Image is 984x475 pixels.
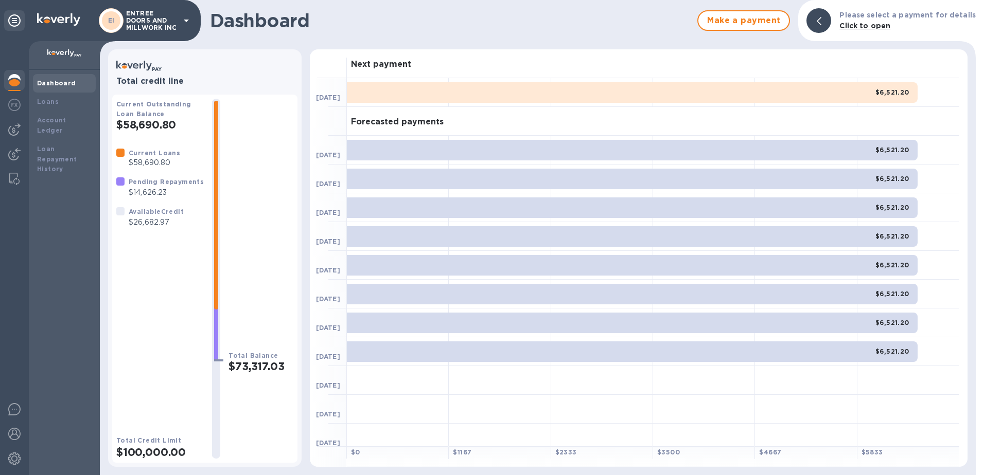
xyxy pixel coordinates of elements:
b: $ 4667 [759,448,781,456]
b: Click to open [839,22,890,30]
b: [DATE] [316,295,340,303]
b: [DATE] [316,94,340,101]
b: Loan Repayment History [37,145,77,173]
b: Loans [37,98,59,105]
b: $6,521.20 [875,319,909,326]
b: $6,521.20 [875,261,909,269]
b: Account Ledger [37,116,66,134]
img: Logo [37,13,80,26]
p: $58,690.80 [129,157,180,168]
img: Foreign exchange [8,99,21,111]
b: $ 3500 [657,448,680,456]
b: $6,521.20 [875,88,909,96]
h1: Dashboard [210,10,692,31]
b: Pending Repayments [129,178,204,186]
b: Available Credit [129,208,184,215]
b: [DATE] [316,151,340,159]
b: [DATE] [316,324,340,332]
p: $14,626.23 [129,187,204,198]
b: Total Credit Limit [116,436,181,444]
b: $6,521.20 [875,348,909,355]
button: Make a payment [697,10,790,31]
b: EI [108,16,115,24]
b: [DATE] [316,209,340,216]
b: Please select a payment for details [839,11,976,19]
h2: $100,000.00 [116,446,204,459]
h3: Forecasted payments [351,117,444,127]
h2: $58,690.80 [116,118,204,131]
b: $6,521.20 [875,290,909,298]
h3: Total credit line [116,77,293,86]
b: Current Loans [129,149,180,157]
span: Make a payment [707,14,781,27]
b: Total Balance [229,352,278,359]
b: [DATE] [316,266,340,274]
b: Dashboard [37,79,76,87]
b: $6,521.20 [875,204,909,211]
b: $ 2333 [555,448,577,456]
b: $6,521.20 [875,232,909,240]
b: Current Outstanding Loan Balance [116,100,191,118]
h2: $73,317.03 [229,360,293,373]
b: $ 5833 [862,448,883,456]
b: [DATE] [316,238,340,245]
b: [DATE] [316,381,340,389]
b: $ 0 [351,448,360,456]
b: [DATE] [316,353,340,360]
b: [DATE] [316,180,340,188]
b: [DATE] [316,439,340,447]
p: $26,682.97 [129,217,184,228]
p: ENTREE DOORS AND MILLWORK INC [126,10,178,31]
b: [DATE] [316,410,340,418]
b: $6,521.20 [875,146,909,154]
div: Unpin categories [4,10,25,31]
b: $6,521.20 [875,175,909,182]
b: $ 1167 [453,448,471,456]
h3: Next payment [351,60,411,69]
